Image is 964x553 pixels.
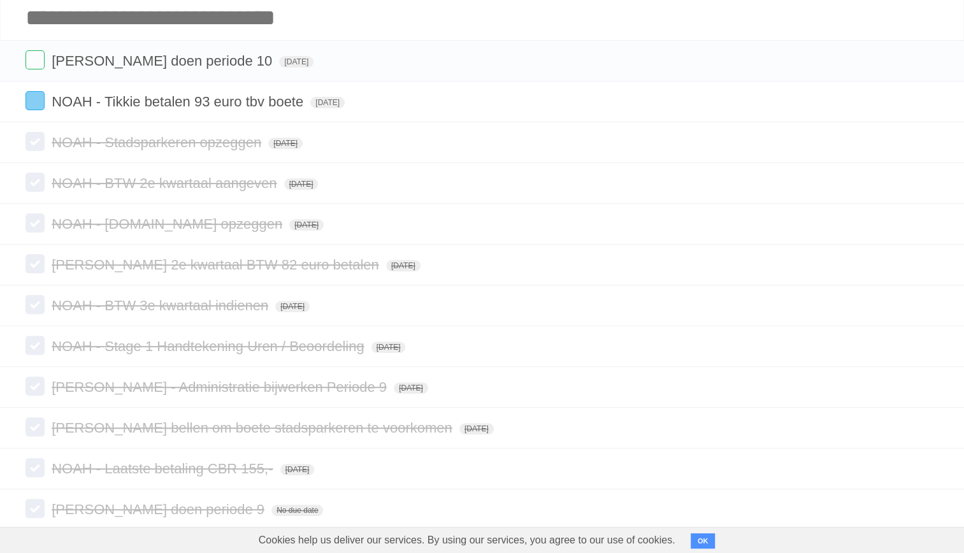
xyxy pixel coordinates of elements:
span: NOAH - BTW 2e kwartaal aangeven [52,175,280,191]
span: NOAH - Stage 1 Handtekening Uren / Beoordeling [52,338,367,354]
label: Done [25,254,45,273]
span: NOAH - [DOMAIN_NAME] opzeggen [52,216,285,232]
label: Done [25,173,45,192]
span: [DATE] [268,138,303,149]
span: NOAH - BTW 3e kwartaal indienen [52,298,271,313]
label: Done [25,132,45,151]
span: [DATE] [310,97,345,108]
span: [DATE] [371,341,406,353]
span: [DATE] [284,178,319,190]
label: Done [25,499,45,518]
span: [PERSON_NAME] bellen om boete stadsparkeren te voorkomen [52,420,456,436]
span: [DATE] [459,423,494,434]
label: Done [25,336,45,355]
label: Done [25,458,45,477]
span: [DATE] [280,464,315,475]
span: [DATE] [279,56,313,68]
span: [DATE] [275,301,310,312]
label: Done [25,417,45,436]
label: Done [25,213,45,233]
label: Done [25,91,45,110]
span: [PERSON_NAME] - Administratie bijwerken Periode 9 [52,379,390,395]
span: NOAH - Tikkie betalen 93 euro tbv boete [52,94,306,110]
span: No due date [271,505,323,516]
span: [DATE] [289,219,324,231]
span: [PERSON_NAME] 2e kwartaal BTW 82 euro betalen [52,257,382,273]
span: [PERSON_NAME] doen periode 10 [52,53,275,69]
span: Cookies help us deliver our services. By using our services, you agree to our use of cookies. [246,528,688,553]
label: Done [25,295,45,314]
span: NOAH - Stadsparkeren opzeggen [52,134,264,150]
button: OK [691,533,716,549]
span: NOAH - Laatste betaling CBR 155,- [52,461,276,477]
label: Done [25,50,45,69]
span: [PERSON_NAME] doen periode 9 [52,501,268,517]
span: [DATE] [394,382,428,394]
span: [DATE] [386,260,421,271]
label: Done [25,377,45,396]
